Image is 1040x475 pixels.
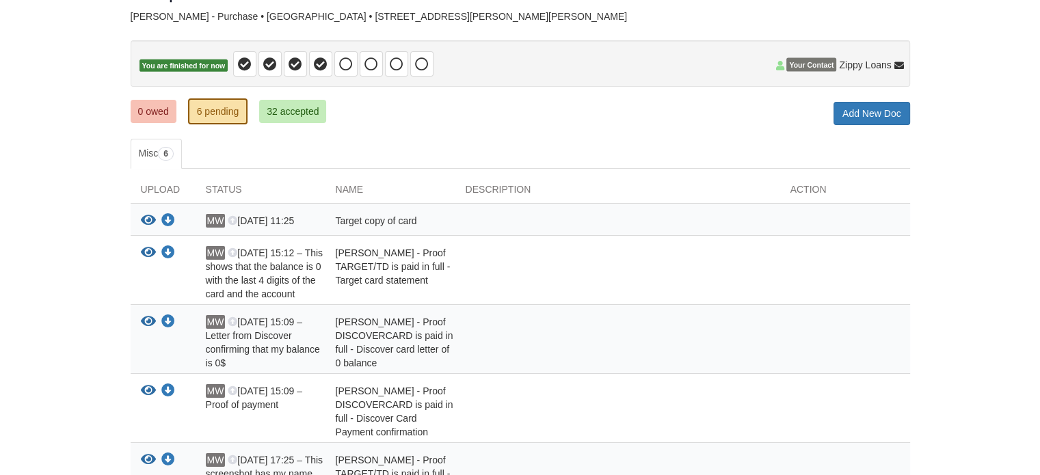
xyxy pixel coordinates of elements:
div: Upload [131,182,196,203]
div: Description [455,182,780,203]
button: View Madison Wilken - Proof DISCOVERCARD is paid in full - Discover Card Payment confirmation [141,384,156,398]
div: Status [196,182,325,203]
span: [DATE] 15:09 – Proof of payment [206,385,302,410]
div: Name [325,182,455,203]
a: Download Target copy of card [161,216,175,227]
span: You are finished for now [139,59,228,72]
a: Download Madison Wilken - Proof TARGET/TD is paid in full - Target card statement [161,248,175,259]
a: Download Madison Wilken - Proof TARGET/TD is paid in full - Target card payment receipt - Screens... [161,455,175,466]
span: [PERSON_NAME] - Proof DISCOVERCARD is paid in full - Discover card letter of 0 balance [336,316,453,368]
div: Action [780,182,910,203]
span: [PERSON_NAME] - Proof TARGET/TD is paid in full - Target card statement [336,247,451,286]
span: MW [206,315,226,329]
span: MW [206,246,226,260]
a: Misc [131,139,182,169]
span: MW [206,453,226,467]
a: 6 pending [188,98,248,124]
span: [DATE] 11:25 [228,215,294,226]
span: Zippy Loans [839,58,891,72]
a: Download Madison Wilken - Proof DISCOVERCARD is paid in full - Discover card letter of 0 balance [161,317,175,328]
button: View Madison Wilken - Proof DISCOVERCARD is paid in full - Discover card letter of 0 balance [141,315,156,329]
span: 6 [158,147,174,161]
div: [PERSON_NAME] - Purchase • [GEOGRAPHIC_DATA] • [STREET_ADDRESS][PERSON_NAME][PERSON_NAME] [131,11,910,23]
button: View Target copy of card [141,214,156,228]
span: Your Contact [786,58,836,72]
span: MW [206,214,226,228]
a: 32 accepted [259,100,326,123]
button: View Madison Wilken - Proof TARGET/TD is paid in full - Target card statement [141,246,156,260]
span: MW [206,384,226,398]
button: View Madison Wilken - Proof TARGET/TD is paid in full - Target card payment receipt - Screenshot ... [141,453,156,467]
span: [DATE] 15:09 – Letter from Discover confirming that my balance is 0$ [206,316,320,368]
span: [DATE] 15:12 – This shows that the balance is 0 with the last 4 digits of the card and the account [206,247,323,299]
span: [PERSON_NAME] - Proof DISCOVERCARD is paid in full - Discover Card Payment confirmation [336,385,453,437]
a: Download Madison Wilken - Proof DISCOVERCARD is paid in full - Discover Card Payment confirmation [161,386,175,397]
span: Target copy of card [336,215,417,226]
a: Add New Doc [834,102,910,125]
a: 0 owed [131,100,176,123]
